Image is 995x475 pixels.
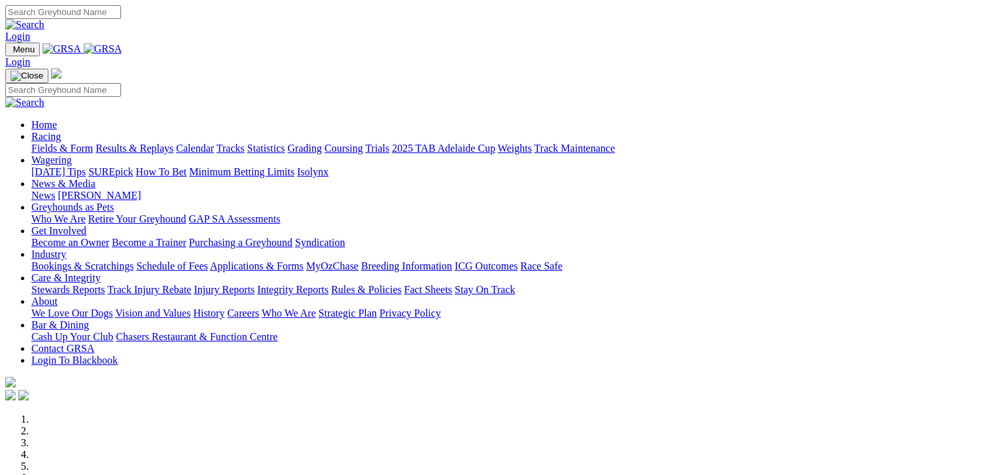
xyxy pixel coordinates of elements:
div: Greyhounds as Pets [31,213,990,225]
a: SUREpick [88,166,133,177]
a: Fact Sheets [404,284,452,295]
button: Toggle navigation [5,69,48,83]
a: Syndication [295,237,345,248]
a: Rules & Policies [331,284,402,295]
div: Care & Integrity [31,284,990,296]
a: News [31,190,55,201]
a: Retire Your Greyhound [88,213,186,224]
a: Login [5,31,30,42]
a: Applications & Forms [210,260,304,272]
a: Racing [31,131,61,142]
a: Isolynx [297,166,328,177]
a: Care & Integrity [31,272,101,283]
a: Stewards Reports [31,284,105,295]
div: News & Media [31,190,990,202]
a: [DATE] Tips [31,166,86,177]
div: Industry [31,260,990,272]
div: Bar & Dining [31,331,990,343]
a: Results & Replays [96,143,173,154]
a: Bookings & Scratchings [31,260,133,272]
a: Coursing [324,143,363,154]
img: logo-grsa-white.png [51,68,61,79]
a: Race Safe [520,260,562,272]
a: How To Bet [136,166,187,177]
a: Track Maintenance [534,143,615,154]
button: Toggle navigation [5,43,40,56]
a: Track Injury Rebate [107,284,191,295]
a: Careers [227,308,259,319]
a: Weights [498,143,532,154]
a: Minimum Betting Limits [189,166,294,177]
a: Login To Blackbook [31,355,118,366]
a: Breeding Information [361,260,452,272]
img: logo-grsa-white.png [5,377,16,387]
a: [PERSON_NAME] [58,190,141,201]
a: Statistics [247,143,285,154]
img: Close [10,71,43,81]
a: Purchasing a Greyhound [189,237,292,248]
div: Get Involved [31,237,990,249]
a: Home [31,119,57,130]
a: Schedule of Fees [136,260,207,272]
a: 2025 TAB Adelaide Cup [392,143,495,154]
a: Calendar [176,143,214,154]
img: Search [5,97,44,109]
a: Integrity Reports [257,284,328,295]
a: Stay On Track [455,284,515,295]
a: We Love Our Dogs [31,308,113,319]
div: Racing [31,143,990,154]
a: Fields & Form [31,143,93,154]
input: Search [5,83,121,97]
a: Become a Trainer [112,237,186,248]
img: Search [5,19,44,31]
a: Strategic Plan [319,308,377,319]
a: Injury Reports [194,284,254,295]
a: Who We Are [262,308,316,319]
span: Menu [13,44,35,54]
a: Vision and Values [115,308,190,319]
a: Wagering [31,154,72,166]
a: Privacy Policy [379,308,441,319]
a: Grading [288,143,322,154]
a: Trials [365,143,389,154]
a: Login [5,56,30,67]
a: News & Media [31,178,96,189]
img: GRSA [43,43,81,55]
a: Cash Up Your Club [31,331,113,342]
a: Industry [31,249,66,260]
a: Chasers Restaurant & Function Centre [116,331,277,342]
a: Contact GRSA [31,343,94,354]
a: Get Involved [31,225,86,236]
a: ICG Outcomes [455,260,517,272]
img: twitter.svg [18,390,29,400]
a: Bar & Dining [31,319,89,330]
a: Become an Owner [31,237,109,248]
img: facebook.svg [5,390,16,400]
img: GRSA [84,43,122,55]
a: Who We Are [31,213,86,224]
a: MyOzChase [306,260,358,272]
div: Wagering [31,166,990,178]
a: Tracks [217,143,245,154]
a: History [193,308,224,319]
div: About [31,308,990,319]
a: Greyhounds as Pets [31,202,114,213]
a: GAP SA Assessments [189,213,281,224]
a: About [31,296,58,307]
input: Search [5,5,121,19]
